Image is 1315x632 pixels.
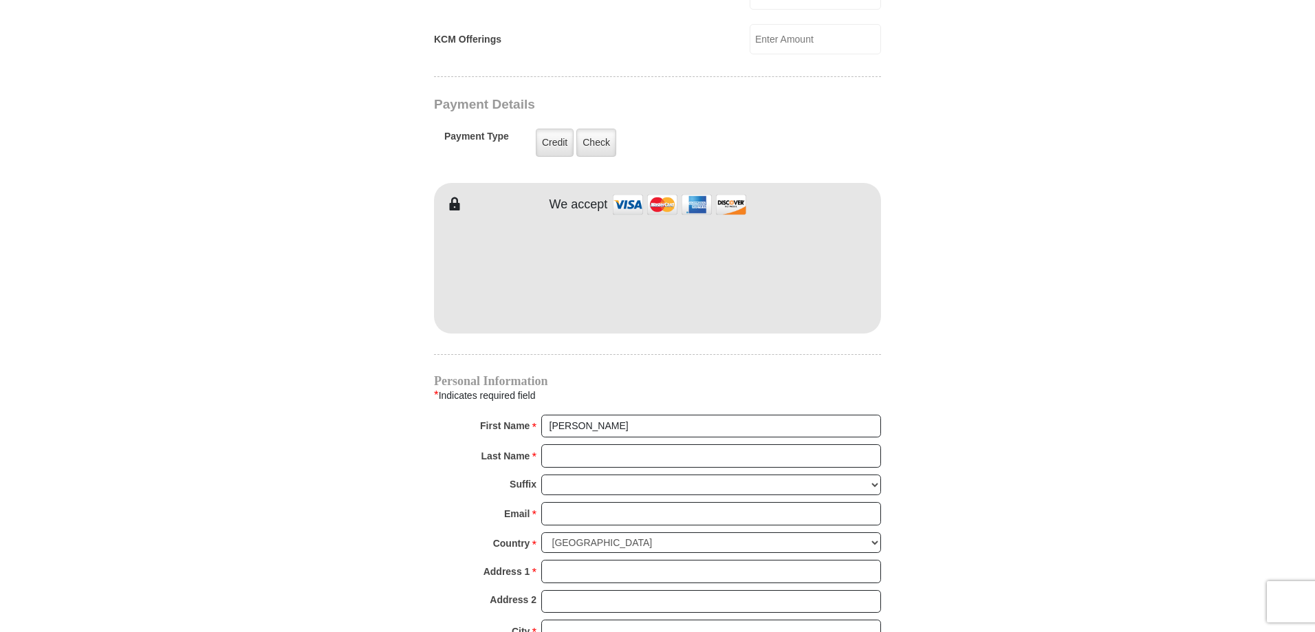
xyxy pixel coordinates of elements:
strong: Address 1 [483,562,530,581]
div: Indicates required field [434,386,881,404]
label: Check [576,129,616,157]
label: KCM Offerings [434,32,501,47]
strong: Address 2 [490,590,536,609]
h4: We accept [550,197,608,213]
input: Enter Amount [750,24,881,54]
img: credit cards accepted [611,190,748,219]
strong: First Name [480,416,530,435]
h4: Personal Information [434,375,881,386]
h5: Payment Type [444,131,509,149]
strong: Country [493,534,530,553]
strong: Suffix [510,475,536,494]
strong: Last Name [481,446,530,466]
label: Credit [536,129,574,157]
strong: Email [504,504,530,523]
h3: Payment Details [434,97,785,113]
